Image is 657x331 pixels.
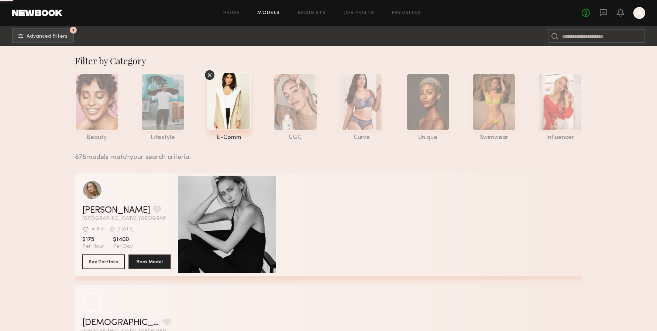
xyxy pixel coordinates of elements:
div: swimwear [472,135,516,141]
a: [PERSON_NAME] [82,206,150,215]
div: beauty [75,135,119,141]
a: [DEMOGRAPHIC_DATA][PERSON_NAME] [82,318,160,327]
a: Favorites [392,11,421,16]
div: curve [340,135,383,141]
a: Job Posts [344,11,375,16]
div: 878 models match your search criteria: [75,145,577,161]
a: Home [223,11,240,16]
div: lifestyle [141,135,185,141]
div: UGC [274,135,317,141]
span: Per Hour [82,243,104,250]
div: unique [406,135,450,141]
div: [DATE] [117,227,134,232]
div: influencer [538,135,582,141]
span: Per Day [113,243,133,250]
div: < 3 d [92,227,104,232]
span: 1 [72,28,74,32]
button: Book Model [128,254,171,269]
button: See Portfolio [82,254,125,269]
div: e-comm [207,135,251,141]
span: Advanced Filters [27,34,68,39]
span: $175 [82,236,104,243]
a: A [633,7,645,19]
span: [GEOGRAPHIC_DATA], [GEOGRAPHIC_DATA] [82,216,171,222]
span: $1400 [113,236,133,243]
a: Models [257,11,280,16]
button: 1Advanced Filters [12,28,74,43]
div: Filter by Category [75,55,582,67]
a: Requests [298,11,326,16]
